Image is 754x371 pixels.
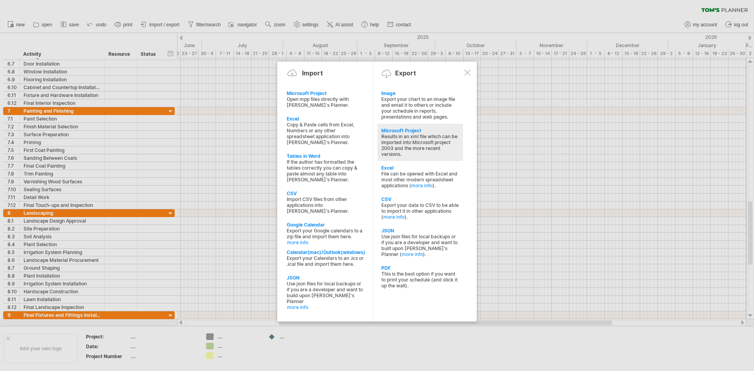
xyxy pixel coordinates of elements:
[381,228,459,234] div: JSON
[381,202,459,220] div: Export your data to CSV to be able to import it in other applications ( ).
[381,165,459,171] div: Excel
[287,159,364,183] div: If the author has formatted the tables correctly you can copy & paste almost any table into [PERS...
[381,271,459,289] div: This is the best option if you want to print your schedule (and stick it up the wall).
[302,69,323,77] div: Import
[381,90,459,96] div: Image
[381,196,459,202] div: CSV
[287,122,364,145] div: Copy & Paste cells from Excel, Numbers or any other spreadsheet application into [PERSON_NAME]'s ...
[381,133,459,157] div: Results in an xml file which can be imported into Microsoft project 2003 and the more recent vers...
[411,183,432,188] a: more info
[383,214,404,220] a: more info
[381,234,459,257] div: Use json files for local backups or if you are a developer and want to built upon [PERSON_NAME]'s...
[287,239,365,245] a: more info
[381,128,459,133] div: Microsoft Project
[402,251,423,257] a: more info
[395,69,416,77] div: Export
[287,304,365,310] a: more info
[381,96,459,120] div: Export your chart to an image file and email it to others or include your schedule in reports, pr...
[287,153,364,159] div: Tables in Word
[381,265,459,271] div: PDF
[287,116,364,122] div: Excel
[381,171,459,188] div: File can be opened with Excel and most other modern spreadsheet applications ( ).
